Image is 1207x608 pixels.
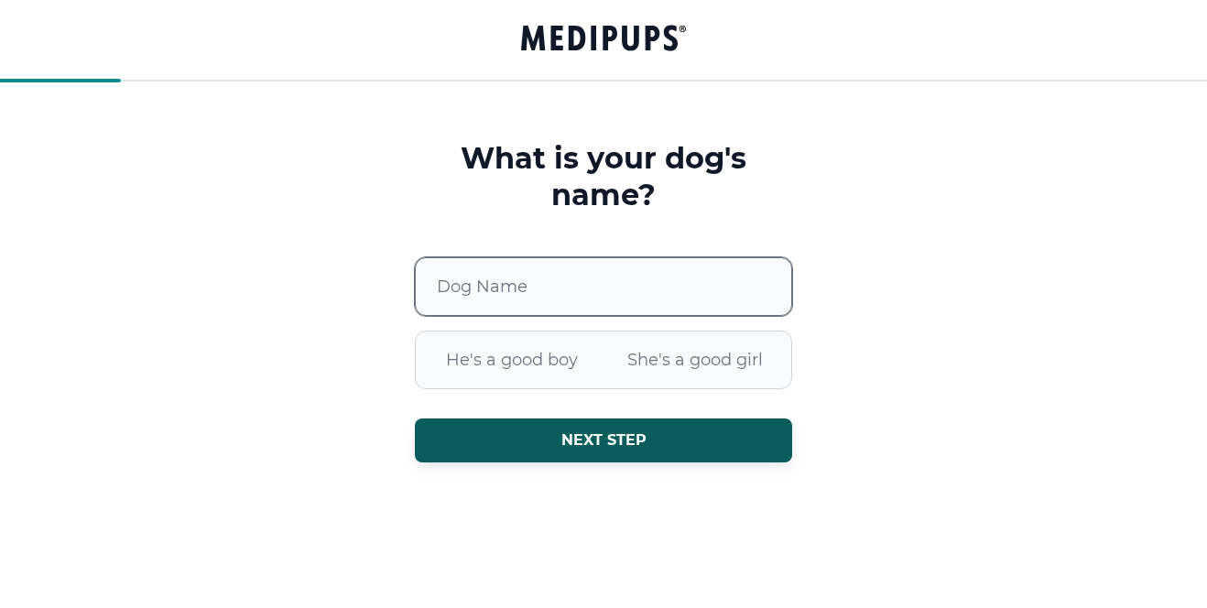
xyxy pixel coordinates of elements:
[521,21,686,59] a: Groove
[603,336,787,384] span: She's a good girl
[415,418,792,462] button: Next step
[561,431,647,450] span: Next step
[420,336,603,384] span: He's a good boy
[415,140,792,213] h3: What is your dog's name?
